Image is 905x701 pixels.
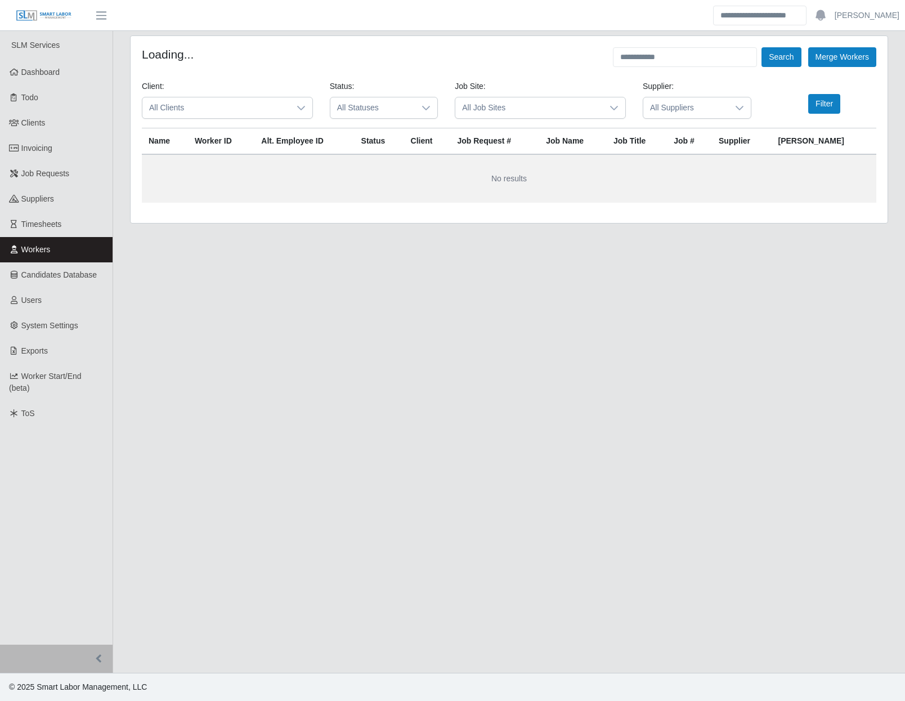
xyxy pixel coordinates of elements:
[713,6,807,25] input: Search
[712,128,771,155] th: Supplier
[142,97,290,118] span: All Clients
[21,270,97,279] span: Candidates Database
[643,97,728,118] span: All Suppliers
[16,10,72,22] img: SLM Logo
[330,97,415,118] span: All Statuses
[21,321,78,330] span: System Settings
[21,194,54,203] span: Suppliers
[21,245,51,254] span: Workers
[835,10,899,21] a: [PERSON_NAME]
[539,128,607,155] th: Job Name
[9,372,82,392] span: Worker Start/End (beta)
[11,41,60,50] span: SLM Services
[21,296,42,305] span: Users
[9,682,147,691] span: © 2025 Smart Labor Management, LLC
[330,81,355,92] label: Status:
[771,128,876,155] th: [PERSON_NAME]
[254,128,354,155] th: Alt. Employee ID
[142,128,188,155] th: Name
[808,94,840,114] button: Filter
[455,97,603,118] span: All Job Sites
[21,118,46,127] span: Clients
[450,128,539,155] th: Job Request #
[21,93,38,102] span: Todo
[21,346,48,355] span: Exports
[142,154,876,203] td: No results
[142,81,164,92] label: Client:
[808,47,876,67] button: Merge Workers
[667,128,712,155] th: Job #
[643,81,674,92] label: Supplier:
[21,68,60,77] span: Dashboard
[355,128,404,155] th: Status
[607,128,667,155] th: Job Title
[21,144,52,153] span: Invoicing
[21,169,70,178] span: Job Requests
[188,128,254,155] th: Worker ID
[142,47,194,61] h4: Loading...
[21,409,35,418] span: ToS
[455,81,485,92] label: Job Site:
[21,220,62,229] span: Timesheets
[404,128,451,155] th: Client
[761,47,801,67] button: Search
